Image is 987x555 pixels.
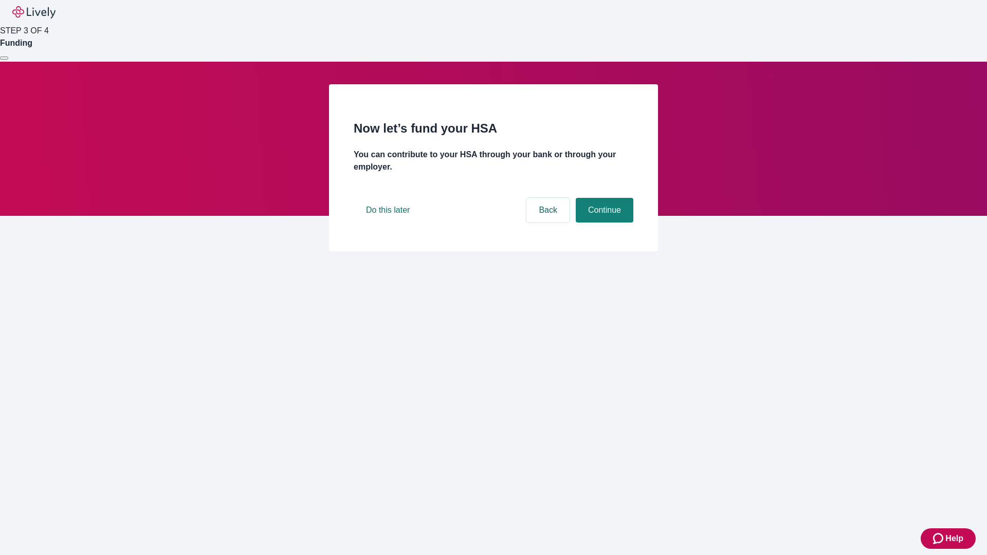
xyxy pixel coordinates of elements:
[12,6,56,18] img: Lively
[526,198,570,223] button: Back
[921,528,976,549] button: Zendesk support iconHelp
[354,198,422,223] button: Do this later
[576,198,633,223] button: Continue
[933,532,945,545] svg: Zendesk support icon
[354,119,633,138] h2: Now let’s fund your HSA
[354,149,633,173] h4: You can contribute to your HSA through your bank or through your employer.
[945,532,963,545] span: Help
